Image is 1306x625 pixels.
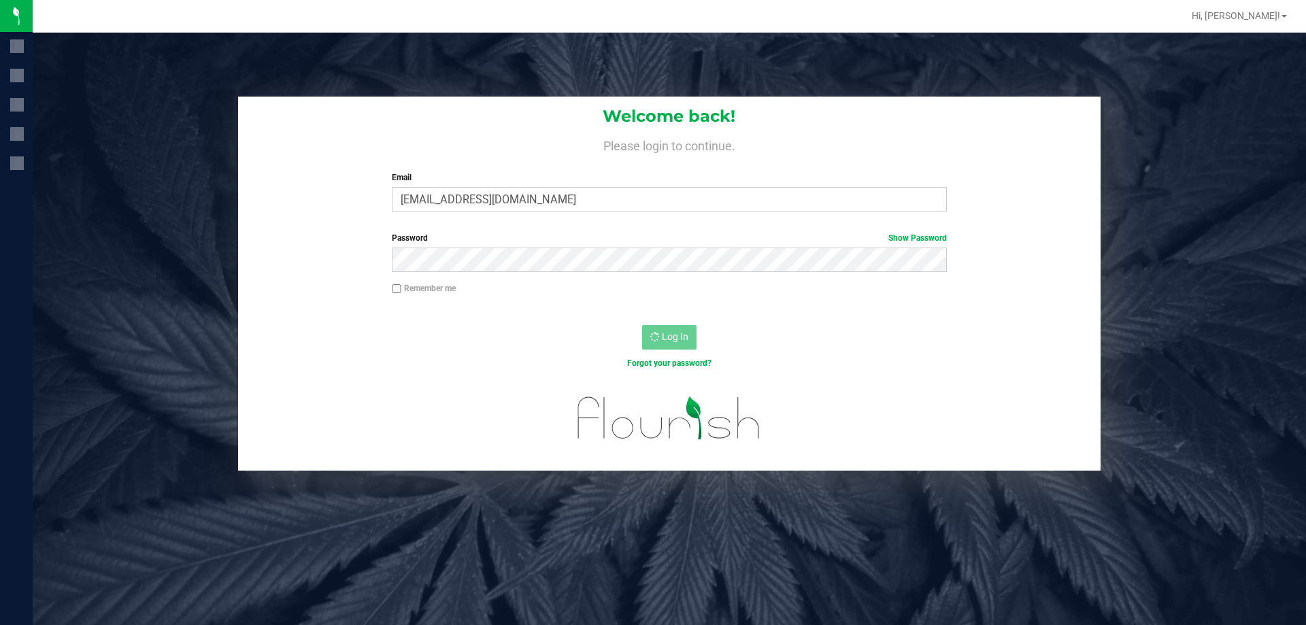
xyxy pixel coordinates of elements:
[662,331,688,342] span: Log In
[392,233,428,243] span: Password
[1192,10,1280,21] span: Hi, [PERSON_NAME]!
[392,284,401,294] input: Remember me
[627,358,711,368] a: Forgot your password?
[392,282,456,294] label: Remember me
[238,107,1101,125] h1: Welcome back!
[888,233,947,243] a: Show Password
[642,325,697,350] button: Log In
[238,136,1101,152] h4: Please login to continue.
[392,171,946,184] label: Email
[561,384,777,453] img: flourish_logo.svg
